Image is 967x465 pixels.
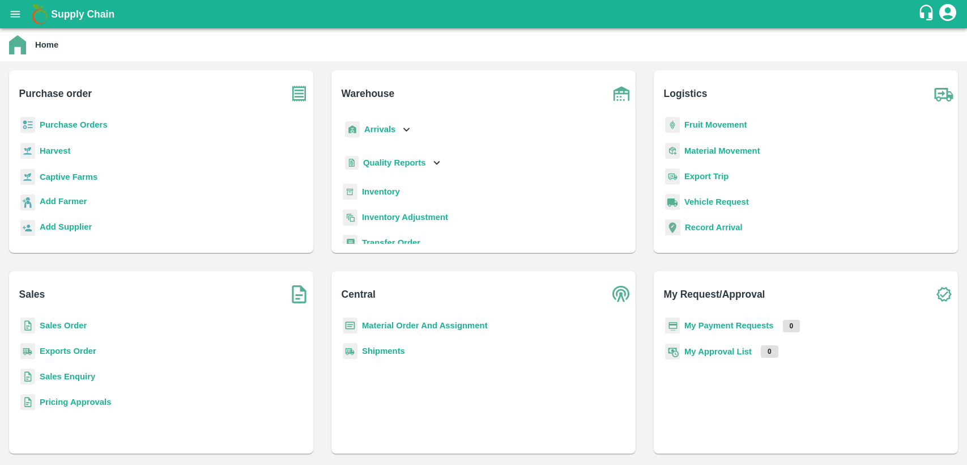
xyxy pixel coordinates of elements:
a: Transfer Order [362,238,420,247]
a: Shipments [362,346,405,356]
a: Vehicle Request [684,197,749,206]
b: Add Supplier [40,222,92,231]
img: sales [20,394,35,411]
p: 0 [761,345,778,358]
a: Captive Farms [40,172,97,181]
a: Inventory Adjustment [362,213,448,222]
b: Quality Reports [363,158,426,167]
div: Arrivals [343,117,413,142]
img: reciept [20,117,35,133]
img: inventory [343,209,357,226]
b: Sales [19,286,45,302]
a: Sales Order [40,321,87,330]
img: home [9,35,26,54]
a: Material Order And Assignment [362,321,488,330]
img: delivery [665,168,680,185]
img: check [930,280,958,308]
p: 0 [783,320,800,332]
img: sales [20,318,35,334]
img: vehicle [665,194,680,210]
img: qualityReport [345,156,359,170]
img: fruit [665,117,680,133]
img: purchase [285,79,313,108]
img: harvest [20,168,35,185]
a: Add Farmer [40,195,87,210]
b: Central [342,286,376,302]
a: Sales Enquiry [40,372,95,381]
img: material [665,142,680,159]
a: My Payment Requests [684,321,774,330]
b: Purchase order [19,86,92,102]
img: shipments [20,343,35,360]
a: My Approval List [684,347,752,356]
img: farmer [20,195,35,211]
a: Export Trip [684,172,729,181]
a: Supply Chain [51,6,918,22]
a: Harvest [40,146,70,155]
img: sales [20,369,35,385]
img: whArrival [345,121,360,138]
img: shipments [343,343,357,360]
img: recordArrival [665,219,680,235]
div: customer-support [918,4,938,24]
a: Purchase Orders [40,120,108,129]
b: Logistics [664,86,708,102]
a: Record Arrival [685,223,743,232]
img: whTransfer [343,235,357,251]
div: Quality Reports [343,151,443,175]
img: centralMaterial [343,318,357,334]
button: open drawer [2,1,28,27]
a: Exports Order [40,346,96,356]
a: Fruit Movement [684,120,747,129]
img: truck [930,79,958,108]
img: harvest [20,142,35,159]
img: soSales [285,280,313,308]
img: whInventory [343,184,357,200]
img: logo [28,3,51,26]
a: Add Supplier [40,221,92,236]
a: Material Movement [684,146,760,155]
b: Supply Chain [51,9,114,20]
b: Arrivals [364,125,395,134]
b: Add Farmer [40,197,87,206]
b: Home [35,40,58,49]
div: account of current user [938,2,958,26]
a: Inventory [362,187,400,196]
img: approval [665,343,680,360]
img: supplier [20,220,35,236]
b: My Request/Approval [664,286,765,302]
a: Pricing Approvals [40,398,111,407]
b: Warehouse [342,86,395,102]
img: warehouse [607,79,636,108]
img: payment [665,318,680,334]
img: central [607,280,636,308]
